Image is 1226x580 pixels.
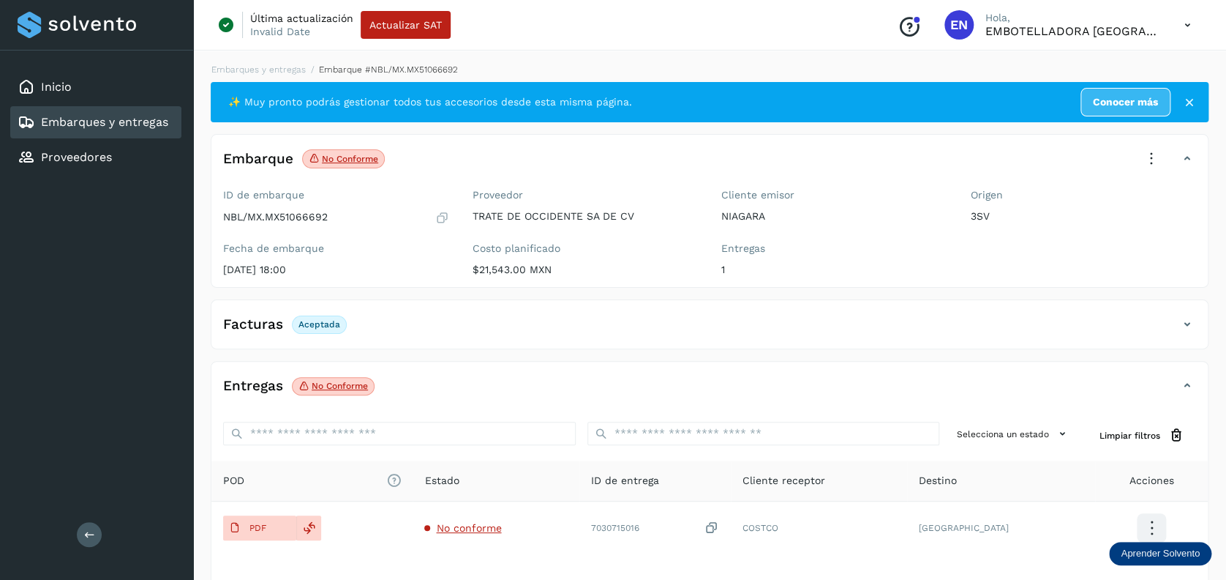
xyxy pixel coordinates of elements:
[322,154,378,164] p: No conforme
[223,151,293,168] h4: Embarque
[971,189,1197,201] label: Origen
[369,20,442,30] span: Actualizar SAT
[742,473,825,488] span: Cliente receptor
[211,312,1208,349] div: FacturasAceptada
[223,242,449,255] label: Fecha de embarque
[223,378,283,395] h4: Entregas
[1088,422,1196,449] button: Limpiar filtros
[721,264,947,276] p: 1
[10,106,181,138] div: Embarques y entregas
[223,316,283,333] h4: Facturas
[319,64,458,75] span: Embarque #NBL/MX.MX51066692
[41,115,168,129] a: Embarques y entregas
[312,381,368,391] p: No conforme
[473,242,699,255] label: Costo planificado
[473,210,699,223] p: TRATE DE OCCIDENTE SA DE CV
[361,11,451,39] button: Actualizar SAT
[223,189,449,201] label: ID de embarque
[473,264,699,276] p: $21,543.00 MXN
[1109,542,1211,565] div: Aprender Solvento
[250,25,310,38] p: Invalid Date
[228,94,632,110] span: ✨ Muy pronto podrás gestionar todos tus accesorios desde esta misma página.
[41,80,72,94] a: Inicio
[907,502,1095,554] td: [GEOGRAPHIC_DATA]
[731,502,907,554] td: COSTCO
[211,63,1208,76] nav: breadcrumb
[223,473,401,488] span: POD
[721,189,947,201] label: Cliente emisor
[951,422,1076,446] button: Selecciona un estado
[223,516,296,540] button: PDF
[211,146,1208,183] div: EmbarqueNo conforme
[249,523,266,533] p: PDF
[919,473,957,488] span: Destino
[424,473,459,488] span: Estado
[223,211,328,223] p: NBL/MX.MX51066692
[296,516,321,540] div: Reemplazar POD
[721,242,947,255] label: Entregas
[223,264,449,276] p: [DATE] 18:00
[298,319,340,330] p: Aceptada
[591,521,719,536] div: 7030715016
[211,373,1208,410] div: EntregasNo conforme
[1129,473,1173,488] span: Acciones
[211,64,306,75] a: Embarques y entregas
[10,71,181,103] div: Inicio
[971,210,1197,223] p: 3SV
[1099,429,1160,442] span: Limpiar filtros
[436,522,501,534] span: No conforme
[985,12,1161,24] p: Hola,
[721,210,947,223] p: NIAGARA
[1121,548,1200,559] p: Aprender Solvento
[591,473,659,488] span: ID de entrega
[985,24,1161,38] p: EMBOTELLADORA NIAGARA DE MEXICO
[1080,88,1170,116] a: Conocer más
[10,141,181,174] div: Proveedores
[473,189,699,201] label: Proveedor
[41,150,112,164] a: Proveedores
[250,12,353,25] p: Última actualización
